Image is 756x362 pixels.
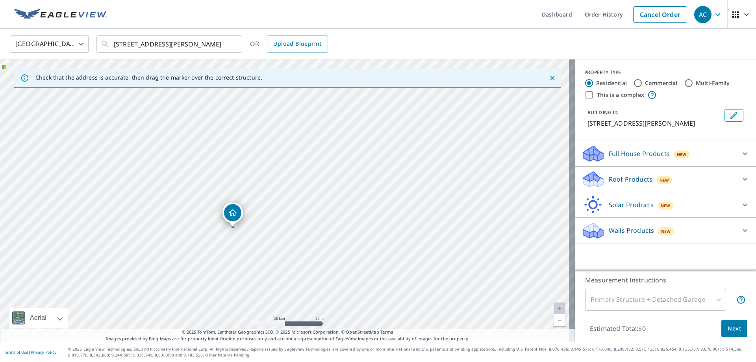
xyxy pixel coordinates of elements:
[696,79,730,87] label: Multi-Family
[4,349,28,355] a: Terms of Use
[581,195,750,214] div: Solar ProductsNew
[585,289,726,311] div: Primary Structure + Detached Garage
[677,151,687,158] span: New
[380,329,393,335] a: Terms
[346,329,379,335] a: OpenStreetMap
[547,73,558,83] button: Close
[273,39,321,49] span: Upload Blueprint
[597,91,644,99] label: This is a complex
[14,9,107,20] img: EV Logo
[68,346,752,358] p: © 2025 Eagle View Technologies, Inc. and Pictometry International Corp. All Rights Reserved. Repo...
[694,6,712,23] div: AC
[10,33,89,55] div: [GEOGRAPHIC_DATA]
[182,329,393,336] span: © 2025 TomTom, Earthstar Geographics SIO, © 2025 Microsoft Corporation, ©
[587,109,618,116] p: BUILDING ID
[609,175,652,184] p: Roof Products
[728,324,741,334] span: Next
[587,119,721,128] p: [STREET_ADDRESS][PERSON_NAME]
[585,275,746,285] p: Measurement Instructions
[554,303,565,314] a: Current Level 20, Zoom In Disabled
[736,295,746,304] span: Your report will include the primary structure and a detached garage if one exists.
[267,35,328,53] a: Upload Blueprint
[609,200,654,210] p: Solar Products
[645,79,678,87] label: Commercial
[721,320,747,338] button: Next
[581,144,750,163] div: Full House ProductsNew
[609,226,654,235] p: Walls Products
[660,177,669,183] span: New
[581,170,750,189] div: Roof ProductsNew
[609,149,670,158] p: Full House Products
[31,349,56,355] a: Privacy Policy
[554,314,565,326] a: Current Level 20, Zoom Out
[661,202,671,209] span: New
[724,109,743,122] button: Edit building 1
[222,202,243,227] div: Dropped pin, building 1, Residential property, 632 S Owen Ave Pasco, WA 99301
[661,228,671,234] span: New
[581,221,750,240] div: Walls ProductsNew
[114,33,226,55] input: Search by address or latitude-longitude
[584,69,747,76] div: PROPERTY TYPE
[250,35,328,53] div: OR
[584,320,652,337] p: Estimated Total: $0
[4,350,56,355] p: |
[35,74,262,81] p: Check that the address is accurate, then drag the marker over the correct structure.
[28,308,49,328] div: Aerial
[633,6,687,23] a: Cancel Order
[596,79,627,87] label: Residential
[9,308,68,328] div: Aerial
